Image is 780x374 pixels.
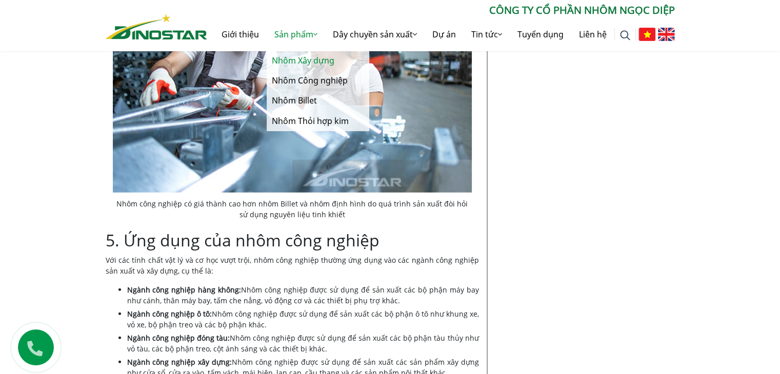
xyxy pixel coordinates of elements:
[106,255,479,276] p: Với các tính chất vật lý và cơ học vượt trội, nhôm công nghiệp thường ứng dụng vào các ngành công...
[267,18,325,51] a: Sản phẩm
[267,71,369,91] a: Nhôm Công nghiệp
[127,309,212,319] strong: Ngành công nghiệp ô tô:
[106,231,479,250] h2: 5. Ứng dụng của nhôm công nghiệp
[207,3,675,18] p: CÔNG TY CỔ PHẦN NHÔM NGỌC DIỆP
[127,308,479,330] li: Nhôm công nghiệp được sử dụng để sản xuất các bộ phận ô tô như khung xe, vỏ xe, bộ phận treo và c...
[127,333,230,343] strong: Ngành công nghiệp đóng tàu:
[127,357,232,367] strong: Ngành công nghiệp xây dựng:
[267,111,369,131] a: Nhôm Thỏi hợp kim
[267,51,369,71] a: Nhôm Xây dựng
[127,284,479,306] li: Nhôm công nghiệp được sử dụng để sản xuất các bộ phận máy bay như cánh, thân máy bay, tấm che nắn...
[214,18,267,51] a: Giới thiệu
[510,18,571,51] a: Tuyển dụng
[127,333,479,354] li: Nhôm công nghiệp được sử dụng để sản xuất các bộ phận tàu thủy như vỏ tàu, các bộ phận treo, cột ...
[658,28,675,41] img: English
[464,18,510,51] a: Tin tức
[106,14,207,39] img: Nhôm Dinostar
[571,18,614,51] a: Liên hệ
[127,285,241,295] strong: Ngành công nghiệp hàng không:
[425,18,464,51] a: Dự án
[638,28,655,41] img: Tiếng Việt
[267,91,369,111] a: Nhôm Billet
[325,18,425,51] a: Dây chuyền sản xuất
[113,198,472,220] figcaption: Nhôm công nghiệp có giá thành cao hơn nhôm Billet và nhôm định hình do quá trình sản xuất đòi hỏi...
[620,30,630,40] img: search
